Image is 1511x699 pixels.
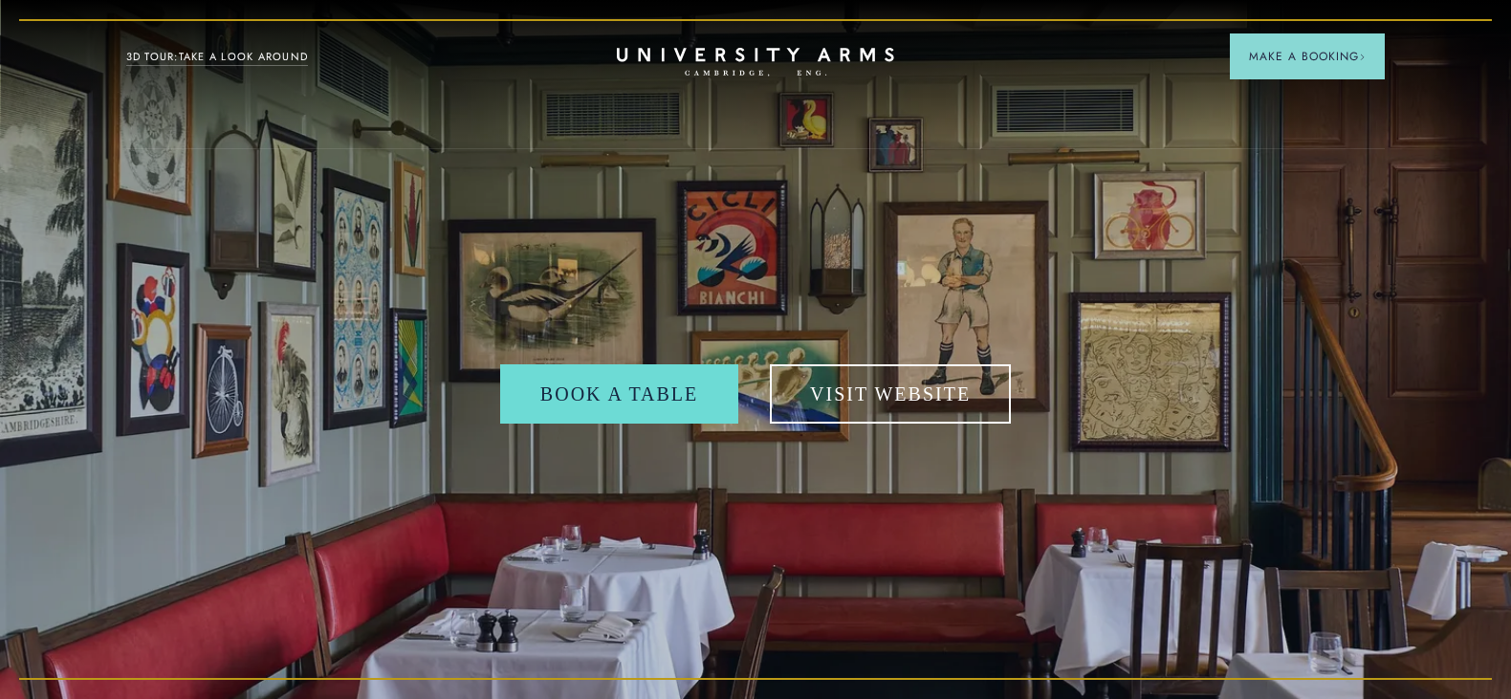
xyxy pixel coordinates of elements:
[500,364,738,424] a: Book a table
[1359,54,1366,60] img: Arrow icon
[1249,48,1366,65] span: Make a Booking
[126,49,309,66] a: 3D TOUR:TAKE A LOOK AROUND
[1230,33,1385,79] button: Make a BookingArrow icon
[617,48,894,77] a: Home
[770,364,1011,424] a: Visit Website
